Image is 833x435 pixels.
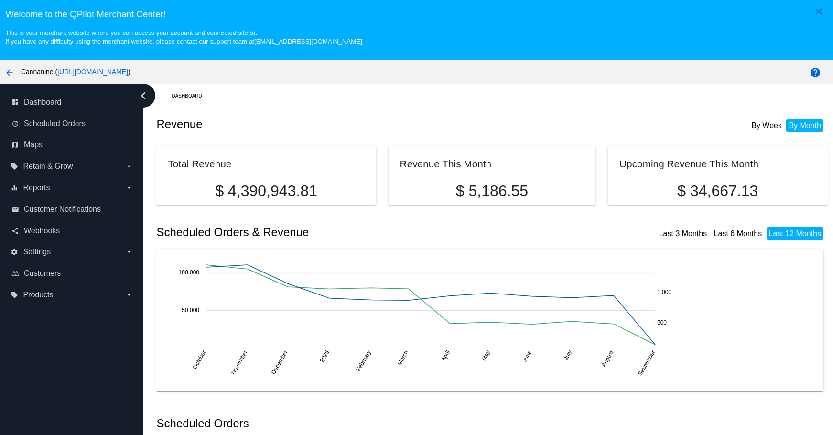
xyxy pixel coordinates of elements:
text: October [192,349,207,370]
text: 100,000 [179,269,200,276]
span: Maps [24,141,43,149]
text: December [270,349,289,376]
i: dashboard [11,98,19,106]
h2: Total Revenue [168,158,231,169]
i: update [11,120,19,128]
text: November [230,349,249,376]
mat-icon: help [810,67,821,78]
a: dashboard Dashboard [11,95,133,110]
text: March [396,349,410,367]
text: July [563,349,573,361]
p: $ 4,390,943.81 [168,182,364,200]
a: people_outline Customers [11,266,133,281]
span: Webhooks [24,227,60,235]
text: April [440,349,452,363]
span: Settings [23,248,51,256]
i: arrow_drop_down [125,163,133,170]
span: Scheduled Orders [24,120,86,128]
i: arrow_drop_down [125,248,133,256]
i: map [11,141,19,149]
text: September [637,349,657,377]
h2: Upcoming Revenue This Month [619,158,758,169]
text: 500 [657,319,667,326]
p: $ 5,186.55 [400,182,584,200]
a: map Maps [11,137,133,152]
text: June [521,349,533,363]
span: Dashboard [24,98,61,107]
i: equalizer [11,184,18,192]
text: August [600,349,615,368]
text: 2025 [319,349,331,363]
i: local_offer [11,163,18,170]
a: email Customer Notifications [11,202,133,217]
i: people_outline [11,270,19,277]
h2: Revenue This Month [400,158,492,169]
li: By Month [786,119,823,132]
i: email [11,206,19,213]
h3: Welcome to the QPilot Merchant Center! [5,9,827,20]
span: Customers [24,269,61,278]
i: settings [11,248,18,256]
h2: Revenue [156,118,492,131]
p: $ 34,667.13 [619,182,816,200]
text: 1,000 [657,289,671,295]
span: Retain & Grow [23,162,73,171]
a: Last 12 Months [769,229,821,238]
text: February [355,349,372,373]
h2: Scheduled Orders [156,417,492,430]
mat-icon: arrow_back [4,67,15,78]
h2: Scheduled Orders & Revenue [156,226,492,239]
i: arrow_drop_down [125,291,133,299]
a: [URL][DOMAIN_NAME] [57,68,128,76]
text: May [480,349,491,362]
a: Last 6 Months [714,229,762,238]
i: share [11,227,19,235]
a: Last 3 Months [659,229,707,238]
a: share Webhooks [11,223,133,239]
a: Dashboard [172,88,210,103]
mat-icon: close [813,6,824,17]
span: Reports [23,184,50,192]
i: local_offer [11,291,18,299]
a: update Scheduled Orders [11,116,133,131]
i: chevron_left [136,88,151,103]
span: Customer Notifications [24,205,101,214]
a: [EMAIL_ADDRESS][DOMAIN_NAME] [254,38,362,45]
small: This is your merchant website where you can access your account and connected site(s). If you hav... [5,29,362,45]
text: 50,000 [182,307,200,314]
li: By Week [749,119,784,132]
span: Cannanine ( ) [21,68,130,76]
span: Products [23,291,53,299]
i: arrow_drop_down [125,184,133,192]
